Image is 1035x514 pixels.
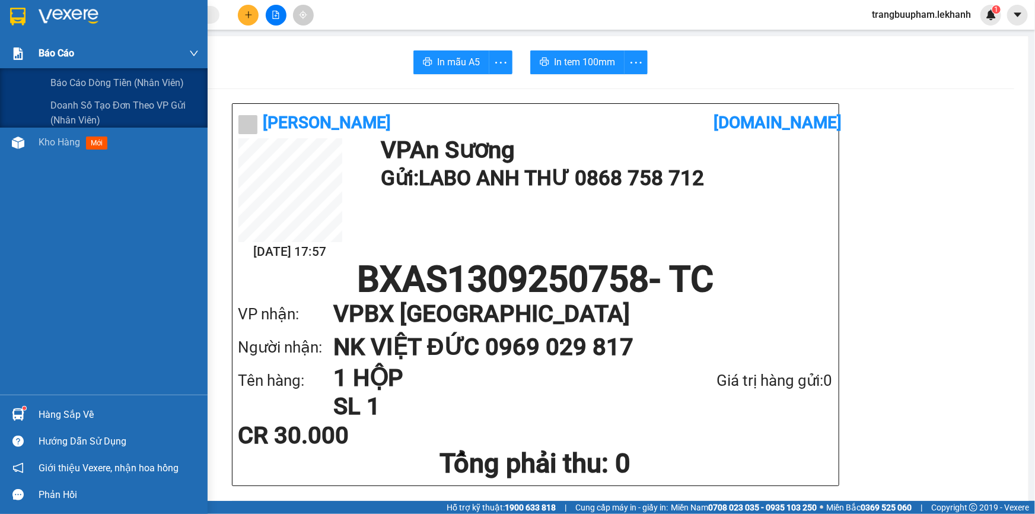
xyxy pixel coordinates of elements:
[244,11,253,19] span: plus
[992,5,1001,14] sup: 1
[861,503,912,512] strong: 0369 525 060
[113,53,234,69] div: 0969029817
[333,392,654,421] h1: SL 1
[714,113,842,132] b: [DOMAIN_NAME]
[381,162,827,195] h1: Gửi: LABO ANH THƯ 0868 758 712
[238,5,259,26] button: plus
[10,24,105,39] div: LABO ANH THƯ
[413,50,489,74] button: printerIn mẫu A5
[489,50,512,74] button: more
[272,11,280,19] span: file-add
[293,5,314,26] button: aim
[505,503,556,512] strong: 1900 633 818
[39,486,199,504] div: Phản hồi
[266,5,286,26] button: file-add
[1012,9,1023,20] span: caret-down
[50,98,199,128] span: Doanh số tạo đơn theo VP gửi (nhân viên)
[263,113,391,132] b: [PERSON_NAME]
[238,369,333,393] div: Tên hàng:
[437,55,480,69] span: In mẫu A5
[986,9,996,20] img: icon-new-feature
[238,448,833,480] h1: Tổng phải thu: 0
[113,39,234,53] div: NK VIỆT ĐỨC
[1007,5,1028,26] button: caret-down
[12,436,24,447] span: question-circle
[39,46,74,61] span: Báo cáo
[9,78,27,90] span: CR :
[113,10,234,39] div: BX [GEOGRAPHIC_DATA]
[826,501,912,514] span: Miền Bắc
[113,11,142,24] span: Nhận:
[39,461,179,475] span: Giới thiệu Vexere, nhận hoa hồng
[333,297,809,331] h1: VP BX [GEOGRAPHIC_DATA]
[10,39,105,55] div: 0868758712
[238,335,333,360] div: Người nhận:
[10,11,28,24] span: Gửi:
[530,50,625,74] button: printerIn tem 100mm
[238,262,833,297] h1: BXAS1309250758 - TC
[238,302,333,326] div: VP nhận:
[238,242,342,262] h2: [DATE] 17:57
[12,408,24,421] img: warehouse-icon
[540,57,549,68] span: printer
[423,57,432,68] span: printer
[624,50,648,74] button: more
[23,407,26,410] sup: 1
[39,406,199,424] div: Hàng sắp về
[189,49,199,58] span: down
[921,501,922,514] span: |
[333,331,809,364] h1: NK VIỆT ĐỨC 0969 029 817
[671,501,817,514] span: Miền Nam
[708,503,817,512] strong: 0708 023 035 - 0935 103 250
[12,47,24,60] img: solution-icon
[12,462,24,474] span: notification
[238,424,435,448] div: CR 30.000
[447,501,556,514] span: Hỗ trợ kỹ thuật:
[39,137,80,148] span: Kho hàng
[565,501,566,514] span: |
[12,137,24,149] img: warehouse-icon
[50,75,184,90] span: Báo cáo dòng tiền (nhân viên)
[12,489,24,500] span: message
[9,77,107,91] div: 30.000
[381,138,827,162] h1: VP An Sương
[10,8,26,26] img: logo-vxr
[10,10,105,24] div: An Sương
[575,501,668,514] span: Cung cấp máy in - giấy in:
[820,505,823,510] span: ⚪️
[489,55,512,70] span: more
[39,433,199,450] div: Hướng dẫn sử dụng
[86,137,107,150] span: mới
[862,7,980,22] span: trangbuupham.lekhanh
[994,5,998,14] span: 1
[554,55,615,69] span: In tem 100mm
[333,364,654,392] h1: 1 HỘP
[299,11,307,19] span: aim
[654,369,833,393] div: Giá trị hàng gửi: 0
[625,55,647,70] span: more
[969,503,977,512] span: copyright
